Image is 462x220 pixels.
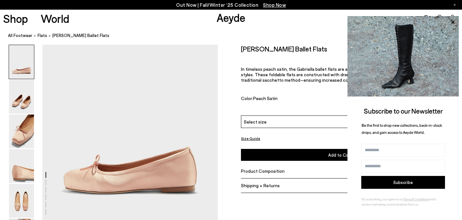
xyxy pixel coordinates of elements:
[362,197,403,201] span: By subscribing, you agree to our
[241,45,327,53] h2: [PERSON_NAME] Ballet Flats
[9,149,34,183] img: Gabriella Satin Ballet Flats - Image 4
[244,118,267,125] span: Select size
[9,184,34,218] img: Gabriella Satin Ballet Flats - Image 5
[364,107,443,115] span: Subscribe to our Newsletter
[241,134,260,142] button: Size Guide
[449,15,456,22] a: 0
[253,96,278,101] span: Peach Satin
[8,32,32,39] a: All Footwear
[52,32,109,39] span: [PERSON_NAME] Ballet Flats
[361,176,445,189] button: Subscribe
[176,1,286,9] p: Out Now | Fall/Winter ‘25 Collection
[9,80,34,114] img: Gabriella Satin Ballet Flats - Image 2
[328,152,352,158] span: Add to Cart
[8,27,462,45] nav: breadcrumb
[362,123,442,135] span: Be the first to shop new collections, back-in-stock drops, and gain access to Aeyde World.
[347,16,459,96] img: 2a6287a1333c9a56320fd6e7b3c4a9a9.jpg
[9,45,34,79] img: Gabriella Satin Ballet Flats - Image 1
[241,66,428,83] span: In timeless peach satin, the Gabriella ballet flats are an elevated version of traditional ballet...
[41,13,69,24] a: World
[3,13,28,24] a: Shop
[241,96,409,103] div: Color:
[38,33,47,38] span: flats
[241,168,285,174] span: Product Composition
[403,197,428,201] a: Terms & Conditions
[38,32,47,39] a: flats
[241,183,280,188] span: Shipping + Returns
[9,115,34,148] img: Gabriella Satin Ballet Flats - Image 3
[263,2,286,8] span: Navigate to /collections/new-in
[217,11,245,24] a: Aeyde
[241,149,439,161] button: Add to Cart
